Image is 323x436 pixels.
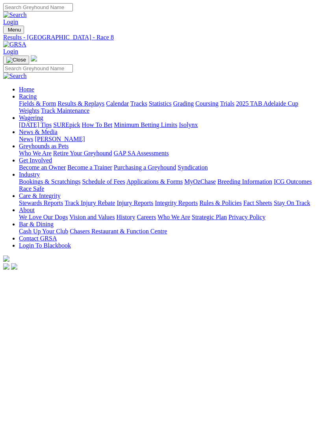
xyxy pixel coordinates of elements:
a: Track Maintenance [41,107,89,114]
img: Search [3,73,27,80]
a: Statistics [149,100,172,107]
a: MyOzChase [184,178,216,185]
span: Menu [8,27,21,33]
input: Search [3,64,73,73]
div: About [19,214,320,221]
a: ICG Outcomes [274,178,312,185]
a: Chasers Restaurant & Function Centre [70,228,167,235]
div: News & Media [19,136,320,143]
a: How To Bet [82,121,113,128]
a: Trials [220,100,234,107]
a: Wagering [19,114,43,121]
img: logo-grsa-white.png [3,255,9,262]
a: Injury Reports [117,199,153,206]
a: Bar & Dining [19,221,54,227]
a: Who We Are [158,214,190,220]
div: Industry [19,178,320,192]
img: Search [3,11,27,19]
a: Become an Owner [19,164,66,171]
a: Greyhounds as Pets [19,143,69,149]
a: We Love Our Dogs [19,214,68,220]
a: Home [19,86,34,93]
button: Toggle navigation [3,56,29,64]
a: Fact Sheets [243,199,272,206]
a: Login [3,48,18,55]
a: Login To Blackbook [19,242,71,249]
a: Become a Trainer [67,164,112,171]
a: Industry [19,171,40,178]
a: About [19,207,35,213]
a: Race Safe [19,185,44,192]
button: Toggle navigation [3,26,24,34]
a: GAP SA Assessments [114,150,169,157]
a: Fields & Form [19,100,56,107]
a: Syndication [178,164,208,171]
div: Get Involved [19,164,320,171]
a: SUREpick [53,121,80,128]
a: Strategic Plan [192,214,227,220]
a: Purchasing a Greyhound [114,164,176,171]
a: Care & Integrity [19,192,61,199]
a: Stewards Reports [19,199,63,206]
div: Greyhounds as Pets [19,150,320,157]
a: Weights [19,107,39,114]
a: Breeding Information [217,178,272,185]
a: Login [3,19,18,25]
img: twitter.svg [11,263,17,270]
a: Who We Are [19,150,52,157]
a: Careers [137,214,156,220]
a: 2025 TAB Adelaide Cup [236,100,298,107]
a: Cash Up Your Club [19,228,68,235]
a: Results & Replays [58,100,104,107]
div: Racing [19,100,320,114]
a: Minimum Betting Limits [114,121,177,128]
a: Bookings & Scratchings [19,178,80,185]
img: Close [6,57,26,63]
a: Contact GRSA [19,235,57,242]
a: Integrity Reports [155,199,198,206]
a: Track Injury Rebate [65,199,115,206]
a: Coursing [195,100,219,107]
a: Applications & Forms [126,178,183,185]
a: Grading [173,100,194,107]
a: Results - [GEOGRAPHIC_DATA] - Race 8 [3,34,320,41]
a: Retire Your Greyhound [53,150,112,157]
a: [PERSON_NAME] [35,136,85,142]
a: [DATE] Tips [19,121,52,128]
a: News [19,136,33,142]
img: GRSA [3,41,26,48]
a: News & Media [19,129,58,135]
a: Tracks [130,100,147,107]
div: Wagering [19,121,320,129]
a: Privacy Policy [228,214,265,220]
a: History [116,214,135,220]
input: Search [3,3,73,11]
div: Care & Integrity [19,199,320,207]
a: Get Involved [19,157,52,164]
a: Schedule of Fees [82,178,125,185]
img: logo-grsa-white.png [31,55,37,61]
img: facebook.svg [3,263,9,270]
a: Isolynx [179,121,198,128]
a: Stay On Track [274,199,310,206]
a: Racing [19,93,37,100]
div: Bar & Dining [19,228,320,235]
a: Rules & Policies [199,199,242,206]
a: Calendar [106,100,129,107]
a: Vision and Values [69,214,115,220]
